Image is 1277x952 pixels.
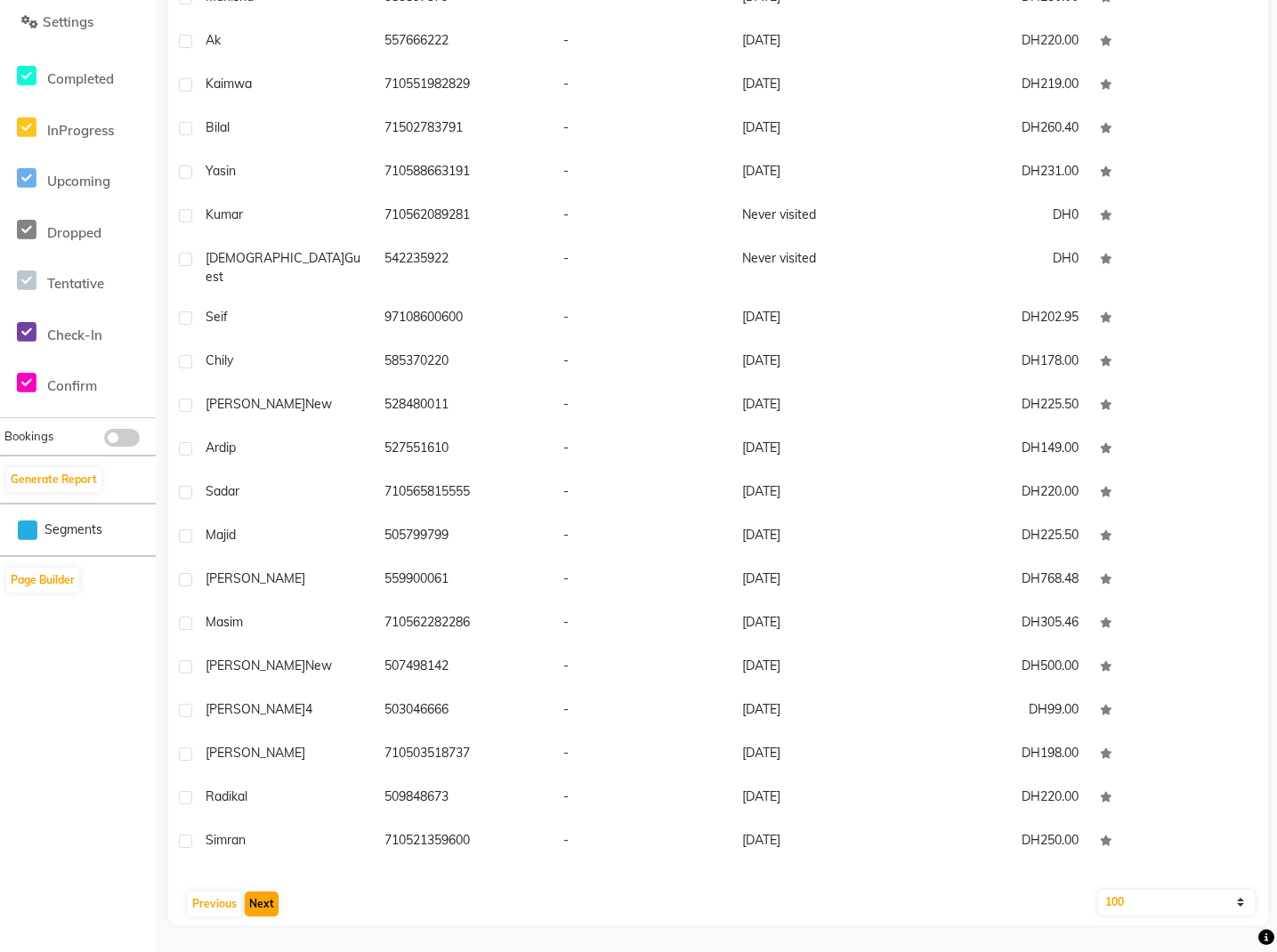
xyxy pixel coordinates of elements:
[374,151,553,195] td: 710588663191
[731,20,910,64] td: [DATE]
[553,690,731,733] td: -
[206,163,236,179] span: yasin
[305,658,332,674] span: new
[553,20,731,64] td: -
[206,250,344,266] span: [DEMOGRAPHIC_DATA]
[731,515,910,559] td: [DATE]
[206,788,247,804] span: radikal
[553,820,731,864] td: -
[47,327,102,343] span: Check-In
[731,151,910,195] td: [DATE]
[206,352,233,368] span: chily
[206,396,305,412] span: [PERSON_NAME]
[206,832,246,848] span: simran
[553,195,731,238] td: -
[374,195,553,238] td: 710562089281
[731,108,910,151] td: [DATE]
[245,891,279,916] button: Next
[553,341,731,384] td: -
[206,309,228,325] span: seif
[374,820,553,864] td: 710521359600
[910,151,1089,195] td: DH231.00
[374,341,553,384] td: 585370220
[731,602,910,646] td: [DATE]
[206,570,305,586] span: [PERSON_NAME]
[374,602,553,646] td: 710562282286
[553,108,731,151] td: -
[553,384,731,428] td: -
[731,64,910,108] td: [DATE]
[553,559,731,602] td: -
[910,238,1089,297] td: DH0
[374,646,553,690] td: 507498142
[553,472,731,515] td: -
[374,777,553,820] td: 509848673
[374,559,553,602] td: 559900061
[910,64,1089,108] td: DH219.00
[910,20,1089,64] td: DH220.00
[553,64,731,108] td: -
[910,690,1089,733] td: DH99.00
[910,472,1089,515] td: DH220.00
[731,472,910,515] td: [DATE]
[731,777,910,820] td: [DATE]
[553,151,731,195] td: -
[206,658,305,674] span: [PERSON_NAME]
[305,701,312,717] span: 4
[206,614,243,630] span: masim
[910,108,1089,151] td: DH260.40
[305,396,332,412] span: new
[374,472,553,515] td: 710565815555
[206,701,305,717] span: [PERSON_NAME]
[47,70,114,87] span: Completed
[553,297,731,341] td: -
[553,602,731,646] td: -
[910,733,1089,777] td: DH198.00
[910,428,1089,472] td: DH149.00
[374,428,553,472] td: 527551610
[47,377,97,394] span: Confirm
[731,864,910,908] td: [DATE]
[374,690,553,733] td: 503046666
[374,20,553,64] td: 557666222
[731,195,910,238] td: Never visited
[553,515,731,559] td: -
[553,646,731,690] td: -
[910,341,1089,384] td: DH178.00
[374,864,553,908] td: 710504129693
[910,646,1089,690] td: DH500.00
[731,559,910,602] td: [DATE]
[731,384,910,428] td: [DATE]
[6,467,101,492] button: Generate Report
[910,820,1089,864] td: DH250.00
[731,341,910,384] td: [DATE]
[6,568,79,593] button: Page Builder
[206,32,221,48] span: ak
[910,559,1089,602] td: DH768.48
[553,864,731,908] td: -
[910,515,1089,559] td: DH225.50
[731,690,910,733] td: [DATE]
[206,527,236,543] span: majid
[4,12,151,33] a: Settings
[731,238,910,297] td: Never visited
[374,64,553,108] td: 710551982829
[910,777,1089,820] td: DH220.00
[47,173,110,190] span: Upcoming
[43,13,93,30] span: Settings
[47,122,114,139] span: InProgress
[47,275,104,292] span: Tentative
[206,483,239,499] span: sadar
[910,195,1089,238] td: DH0
[47,224,101,241] span: Dropped
[553,428,731,472] td: -
[731,646,910,690] td: [DATE]
[910,297,1089,341] td: DH202.95
[731,297,910,341] td: [DATE]
[910,384,1089,428] td: DH225.50
[206,745,305,761] span: [PERSON_NAME]
[188,891,241,916] button: Previous
[374,515,553,559] td: 505799799
[731,733,910,777] td: [DATE]
[206,440,236,456] span: ardip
